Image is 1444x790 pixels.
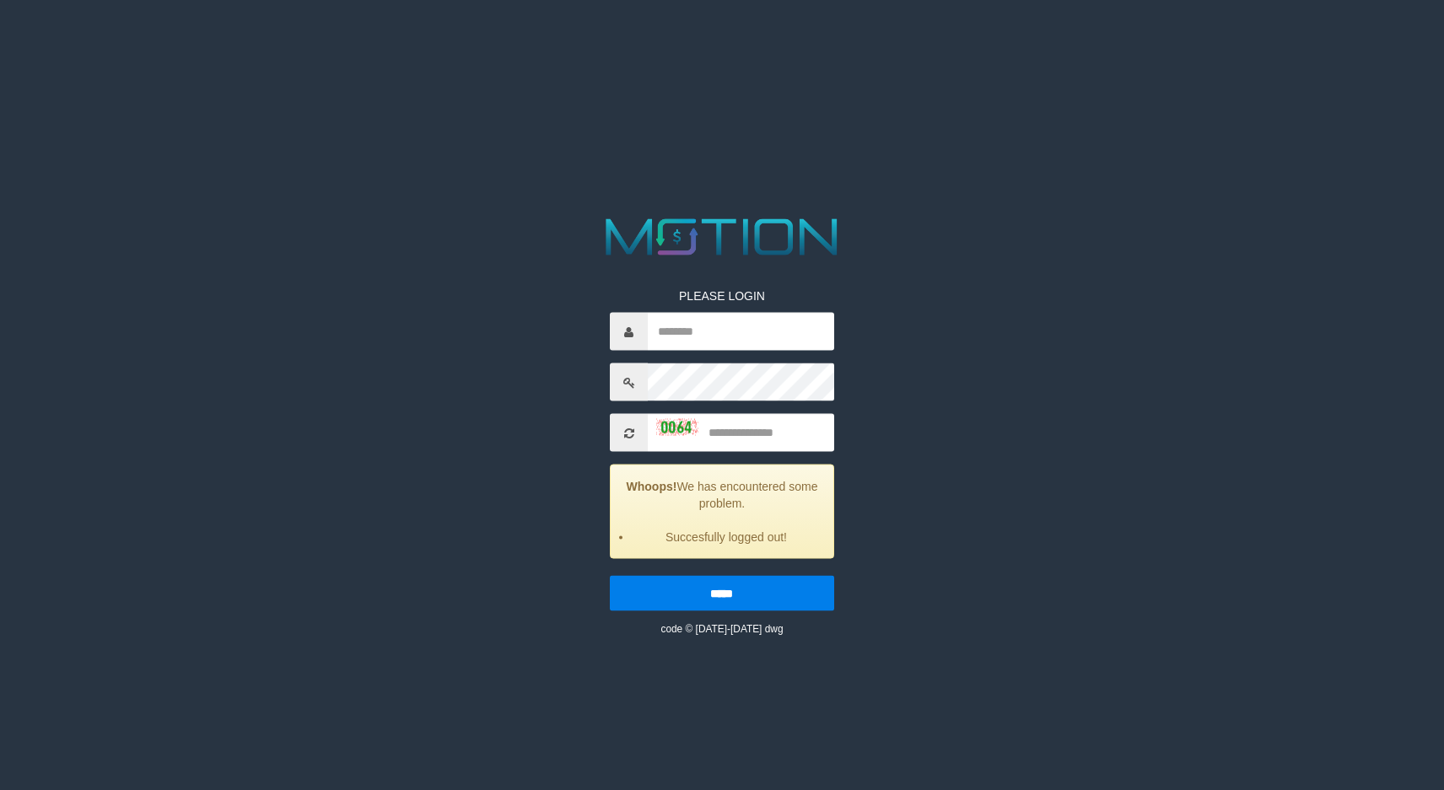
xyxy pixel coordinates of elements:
[610,465,833,559] div: We has encountered some problem.
[660,623,783,635] small: code © [DATE]-[DATE] dwg
[656,419,698,436] img: captcha
[610,288,833,304] p: PLEASE LOGIN
[632,529,820,545] li: Succesfully logged out!
[627,480,677,493] strong: Whoops!
[595,212,849,262] img: MOTION_logo.png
